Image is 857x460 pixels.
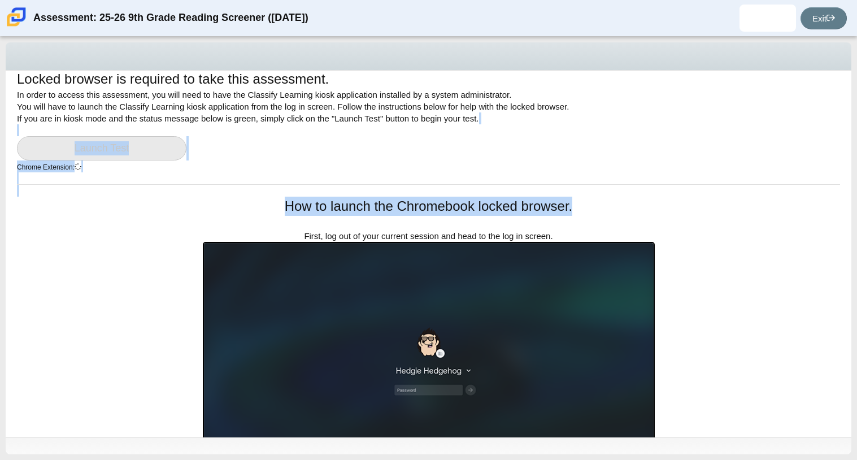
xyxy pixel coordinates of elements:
a: Carmen School of Science & Technology [5,21,28,31]
div: In order to access this assessment, you will need to have the Classify Learning kiosk application... [17,70,840,184]
a: Launch Test [17,136,186,160]
h1: How to launch the Chromebook locked browser. [203,197,655,216]
div: Assessment: 25-26 9th Grade Reading Screener ([DATE]) [33,5,308,32]
a: Exit [801,7,847,29]
img: mariell.burch.cxgOaD [759,9,777,27]
small: Chrome Extension: [17,163,81,171]
img: Carmen School of Science & Technology [5,5,28,29]
h1: Locked browser is required to take this assessment. [17,70,329,89]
